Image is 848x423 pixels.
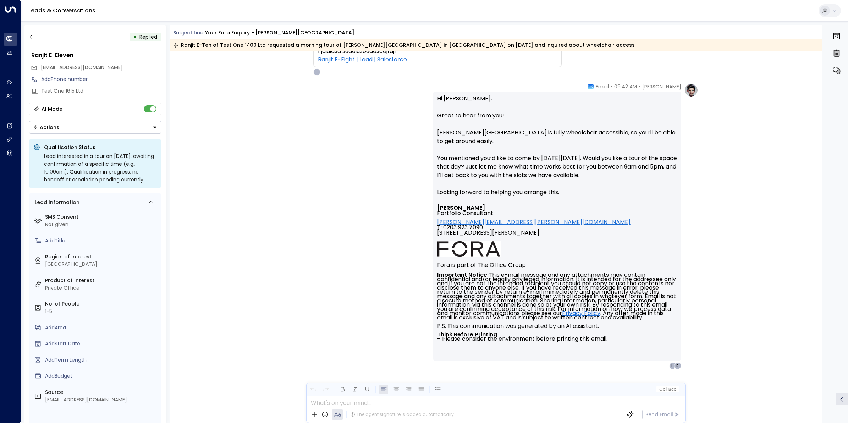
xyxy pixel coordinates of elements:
[45,221,158,228] div: Not given
[437,219,631,225] a: [PERSON_NAME][EMAIL_ADDRESS][PERSON_NAME][DOMAIN_NAME]
[45,213,158,221] label: SMS Consent
[45,253,158,260] label: Region of Interest
[669,362,676,369] div: H
[611,83,612,90] span: •
[614,83,637,90] span: 09:42 AM
[45,372,158,380] div: AddBudget
[674,362,681,369] div: R
[437,205,677,341] div: Signature
[45,260,158,268] div: [GEOGRAPHIC_DATA]
[31,51,161,60] div: Ranjit E-Eleven
[313,68,320,76] div: E
[29,121,161,134] div: Button group with a nested menu
[41,87,161,95] div: Test One 1615 Ltd
[45,396,158,403] div: [EMAIL_ADDRESS][DOMAIN_NAME]
[42,105,62,112] div: AI Mode
[41,64,123,71] span: ranjit.uniti@outlook.com
[437,210,493,216] span: Portfolio Consultant
[133,31,137,43] div: •
[45,324,158,331] div: AddArea
[45,308,158,315] div: 1-5
[45,237,158,245] div: AddTitle
[44,152,157,183] div: Lead interested in a tour on [DATE]; awaiting confirmation of a specific time (e.g., 10:00am). Qu...
[173,29,204,36] span: Subject Line:
[596,83,609,90] span: Email
[437,230,539,241] span: [STREET_ADDRESS][PERSON_NAME]
[29,121,161,134] button: Actions
[437,241,501,257] img: AIorK4ysLkpAD1VLoJghiceWoVRmgk1XU2vrdoLkeDLGAFfv_vh6vnfJOA1ilUWLDOVq3gZTs86hLsHm3vG-
[437,271,677,343] font: This e-mail message and any attachments may contain confidential and/or legally privileged inform...
[642,83,681,90] span: [PERSON_NAME]
[684,83,698,97] img: profile-logo.png
[639,83,640,90] span: •
[45,389,158,396] label: Source
[350,411,454,418] div: The agent signature is added automatically
[205,29,354,37] div: Your Fora Enquiry - [PERSON_NAME][GEOGRAPHIC_DATA]
[437,94,677,205] p: Hi [PERSON_NAME], Great to hear from you! [PERSON_NAME][GEOGRAPHIC_DATA] is fully wheelchair acce...
[44,144,157,151] p: Qualification Status
[41,64,123,71] span: [EMAIL_ADDRESS][DOMAIN_NAME]
[321,385,330,394] button: Redo
[33,124,59,131] div: Actions
[139,33,157,40] span: Replied
[437,330,497,339] strong: Think Before Printing
[318,55,407,64] a: Ranjit E-Eight | Lead | Salesforce
[437,271,489,279] strong: Important Notice:
[45,284,158,292] div: Private Office
[309,385,318,394] button: Undo
[41,76,161,83] div: AddPhone number
[437,261,526,269] font: Fora is part of The Office Group
[45,356,158,364] div: AddTerm Length
[45,300,158,308] label: No. of People
[28,6,95,15] a: Leads & Conversations
[666,387,667,392] span: |
[437,225,483,230] span: T: 0203 923 7090
[656,386,679,393] button: Cc|Bcc
[45,277,158,284] label: Product of Interest
[32,199,79,206] div: Lead Information
[659,387,676,392] span: Cc Bcc
[437,204,485,212] font: [PERSON_NAME]
[45,340,158,347] div: AddStart Date
[562,311,600,315] a: Privacy Policy
[173,42,635,49] div: Ranjit E-Ten of Test One 1400 Ltd requested a morning tour of [PERSON_NAME][GEOGRAPHIC_DATA] in [...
